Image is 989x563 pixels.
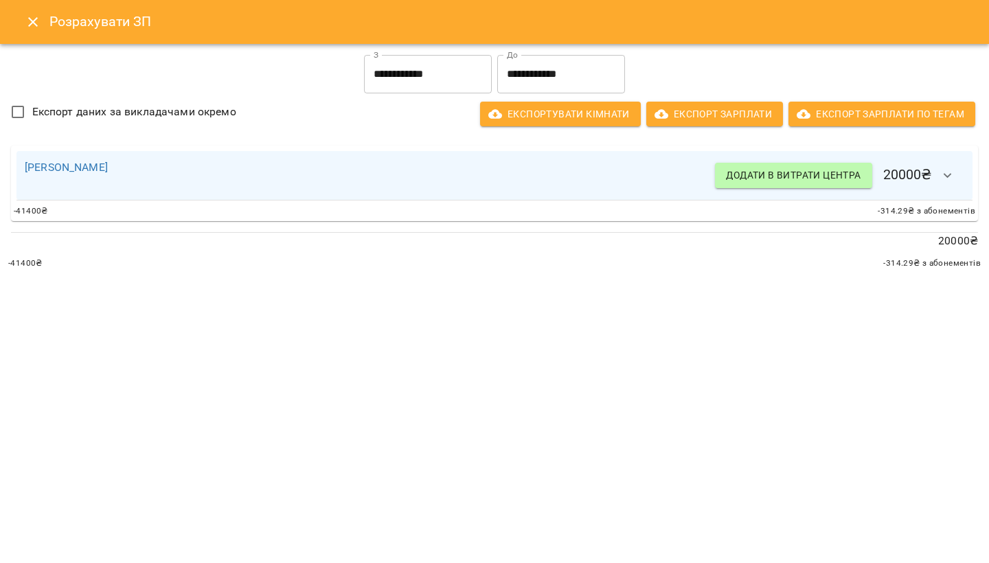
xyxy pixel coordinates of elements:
button: Експорт Зарплати по тегам [788,102,975,126]
button: Експорт Зарплати [646,102,783,126]
h6: Розрахувати ЗП [49,11,973,32]
span: -41400 ₴ [8,257,43,271]
button: Close [16,5,49,38]
span: Експортувати кімнати [491,106,630,122]
a: [PERSON_NAME] [25,161,108,174]
span: -314.29 ₴ з абонементів [883,257,981,271]
span: Експорт Зарплати [657,106,772,122]
button: Додати в витрати центра [715,163,872,187]
span: -314.29 ₴ з абонементів [878,205,975,218]
span: -41400 ₴ [14,205,48,218]
button: Експортувати кімнати [480,102,641,126]
p: 20000 ₴ [11,233,978,249]
span: Експорт даних за викладачами окремо [32,104,236,120]
span: Експорт Зарплати по тегам [799,106,964,122]
span: Додати в витрати центра [726,167,861,183]
h6: 20000 ₴ [715,159,964,192]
